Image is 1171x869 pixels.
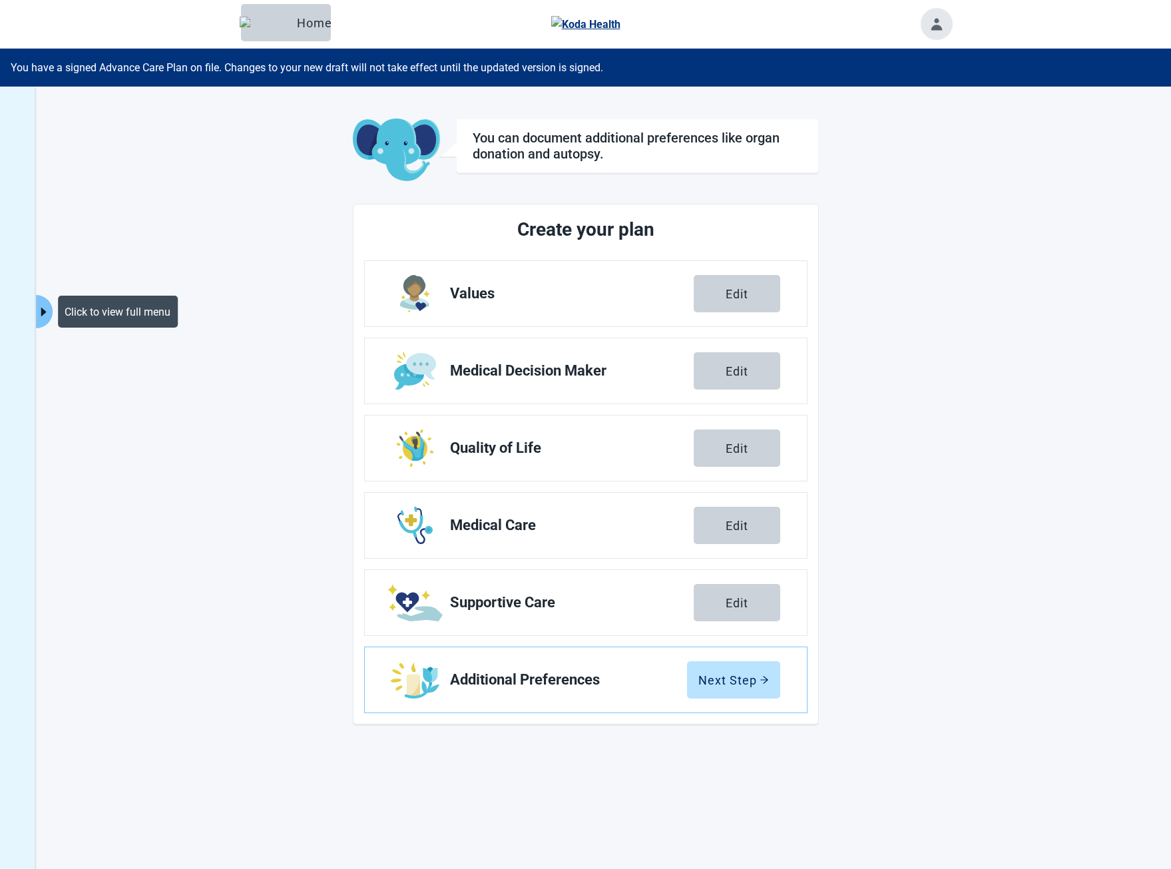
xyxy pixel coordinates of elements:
div: Edit [726,287,748,300]
button: Edit [694,584,780,621]
button: Edit [694,352,780,390]
span: Values [450,286,694,302]
img: Koda Elephant [353,119,440,182]
span: Supportive Care [450,595,694,611]
div: Next Step [698,673,769,687]
a: Edit Supportive Care section [365,570,807,635]
button: Edit [694,275,780,312]
h2: Create your plan [414,215,758,244]
div: Home [252,16,320,29]
button: Expand menu [36,295,53,328]
span: arrow-right [760,675,769,685]
a: Edit Medical Care section [365,493,807,558]
span: Medical Care [450,517,694,533]
button: Next Steparrow-right [687,661,780,699]
a: Edit Medical Decision Maker section [365,338,807,404]
a: Edit Values section [365,261,807,326]
div: Edit [726,519,748,532]
img: Koda Health [551,16,620,33]
button: Edit [694,430,780,467]
button: ElephantHome [241,4,331,41]
a: Edit Additional Preferences section [365,647,807,713]
main: Main content [220,119,952,724]
img: Elephant [240,17,292,29]
h1: You can document additional preferences like organ donation and autopsy. [473,130,802,162]
button: Edit [694,507,780,544]
a: Edit Quality of Life section [365,416,807,481]
div: Edit [726,364,748,378]
button: Toggle account menu [921,8,953,40]
div: Click to view full menu [58,296,178,328]
span: caret-right [37,306,50,318]
div: Edit [726,441,748,455]
span: Additional Preferences [450,672,687,688]
div: Edit [726,596,748,609]
span: Quality of Life [450,440,694,456]
span: Medical Decision Maker [450,363,694,379]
